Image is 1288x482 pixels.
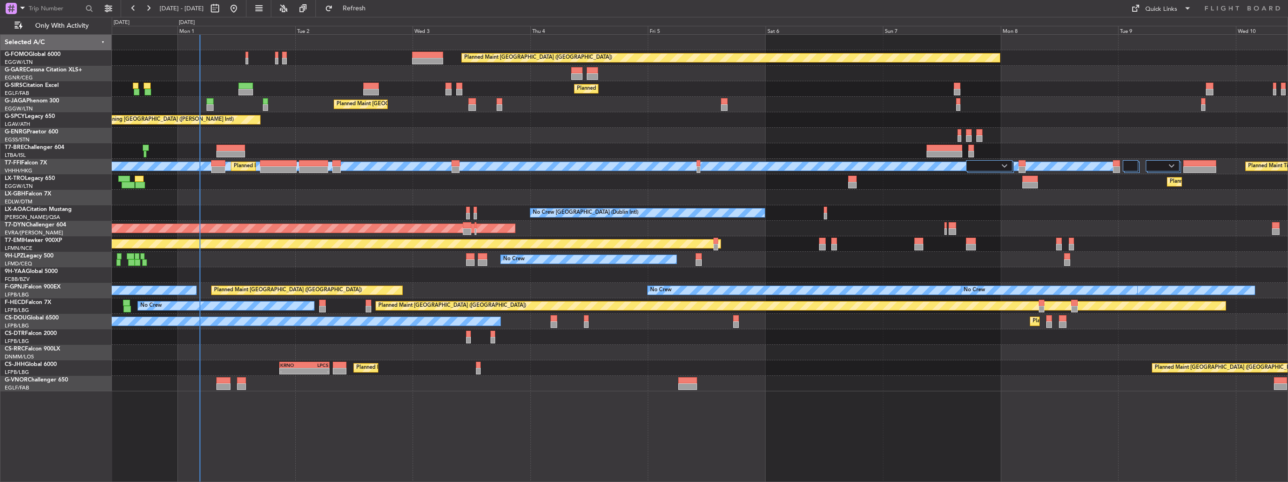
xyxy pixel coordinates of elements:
[5,160,21,166] span: T7-FFI
[10,18,102,33] button: Only With Activity
[5,253,54,259] a: 9H-LPZLegacy 500
[5,191,51,197] a: LX-GBHFalcon 7X
[160,4,204,13] span: [DATE] - [DATE]
[378,299,526,313] div: Planned Maint [GEOGRAPHIC_DATA] ([GEOGRAPHIC_DATA])
[5,362,57,367] a: CS-JHHGlobal 6000
[29,1,83,16] input: Trip Number
[5,307,29,314] a: LFPB/LBG
[5,284,25,290] span: F-GPNJ
[1170,175,1231,189] div: Planned Maint Dusseldorf
[5,114,25,119] span: G-SPCY
[5,90,29,97] a: EGLF/FAB
[5,59,33,66] a: EGGW/LTN
[114,19,130,27] div: [DATE]
[5,129,27,135] span: G-ENRG
[1001,26,1119,34] div: Mon 8
[5,346,60,352] a: CS-RRCFalcon 900LX
[5,67,82,73] a: G-GARECessna Citation XLS+
[5,331,25,336] span: CS-DTR
[5,83,23,88] span: G-SIRS
[304,368,329,374] div: -
[5,176,55,181] a: LX-TROLegacy 650
[280,362,305,368] div: KRNO
[295,26,413,34] div: Tue 2
[5,207,72,212] a: LX-AOACitation Mustang
[464,51,612,65] div: Planned Maint [GEOGRAPHIC_DATA] ([GEOGRAPHIC_DATA])
[650,283,672,297] div: No Crew
[5,98,59,104] a: G-JAGAPhenom 300
[335,5,374,12] span: Refresh
[5,276,30,283] a: FCBB/BZV
[1033,314,1181,328] div: Planned Maint [GEOGRAPHIC_DATA] ([GEOGRAPHIC_DATA])
[530,26,648,34] div: Thu 4
[5,176,25,181] span: LX-TRO
[179,19,195,27] div: [DATE]
[356,361,504,375] div: Planned Maint [GEOGRAPHIC_DATA] ([GEOGRAPHIC_DATA])
[5,145,24,150] span: T7-BRE
[5,238,23,243] span: T7-EMI
[533,206,638,220] div: No Crew [GEOGRAPHIC_DATA] (Dublin Intl)
[1002,164,1007,168] img: arrow-gray.svg
[5,384,29,391] a: EGLF/FAB
[5,198,32,205] a: EDLW/DTM
[5,207,26,212] span: LX-AOA
[1127,1,1196,16] button: Quick Links
[5,253,23,259] span: 9H-LPZ
[5,214,60,221] a: [PERSON_NAME]/QSA
[5,369,29,376] a: LFPB/LBG
[1118,26,1236,34] div: Tue 9
[5,353,34,360] a: DNMM/LOS
[5,222,26,228] span: T7-DYN
[5,362,25,367] span: CS-JHH
[5,315,59,321] a: CS-DOUGlobal 6500
[234,159,391,173] div: Planned Maint [GEOGRAPHIC_DATA] ([GEOGRAPHIC_DATA] Intl)
[24,23,99,29] span: Only With Activity
[5,377,68,383] a: G-VNORChallenger 650
[5,74,33,81] a: EGNR/CEG
[5,152,26,159] a: LTBA/ISL
[766,26,883,34] div: Sat 6
[60,26,177,34] div: Sun 31
[413,26,530,34] div: Wed 3
[1169,164,1174,168] img: arrow-gray.svg
[177,26,295,34] div: Mon 1
[5,183,33,190] a: EGGW/LTN
[5,229,63,236] a: EVRA/[PERSON_NAME]
[883,26,1001,34] div: Sun 7
[5,346,25,352] span: CS-RRC
[140,299,162,313] div: No Crew
[5,222,66,228] a: T7-DYNChallenger 604
[5,300,51,305] a: F-HECDFalcon 7X
[5,331,57,336] a: CS-DTRFalcon 2000
[5,238,62,243] a: T7-EMIHawker 900XP
[5,167,32,174] a: VHHH/HKG
[5,145,64,150] a: T7-BREChallenger 604
[5,83,59,88] a: G-SIRSCitation Excel
[5,129,58,135] a: G-ENRGPraetor 600
[1145,5,1177,14] div: Quick Links
[5,114,55,119] a: G-SPCYLegacy 650
[5,291,29,298] a: LFPB/LBG
[5,245,32,252] a: LFMN/NCE
[337,97,484,111] div: Planned Maint [GEOGRAPHIC_DATA] ([GEOGRAPHIC_DATA])
[304,362,329,368] div: LPCS
[5,338,29,345] a: LFPB/LBG
[5,160,47,166] a: T7-FFIFalcon 7X
[5,300,25,305] span: F-HECD
[5,52,61,57] a: G-FOMOGlobal 6000
[214,283,362,297] div: Planned Maint [GEOGRAPHIC_DATA] ([GEOGRAPHIC_DATA])
[648,26,766,34] div: Fri 5
[5,377,28,383] span: G-VNOR
[5,52,29,57] span: G-FOMO
[503,252,525,266] div: No Crew
[5,269,58,274] a: 9H-YAAGlobal 5000
[5,191,25,197] span: LX-GBH
[5,315,27,321] span: CS-DOU
[5,121,30,128] a: LGAV/ATH
[5,136,30,143] a: EGSS/STN
[577,82,725,96] div: Planned Maint [GEOGRAPHIC_DATA] ([GEOGRAPHIC_DATA])
[280,368,305,374] div: -
[5,269,26,274] span: 9H-YAA
[321,1,377,16] button: Refresh
[5,260,32,267] a: LFMD/CEQ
